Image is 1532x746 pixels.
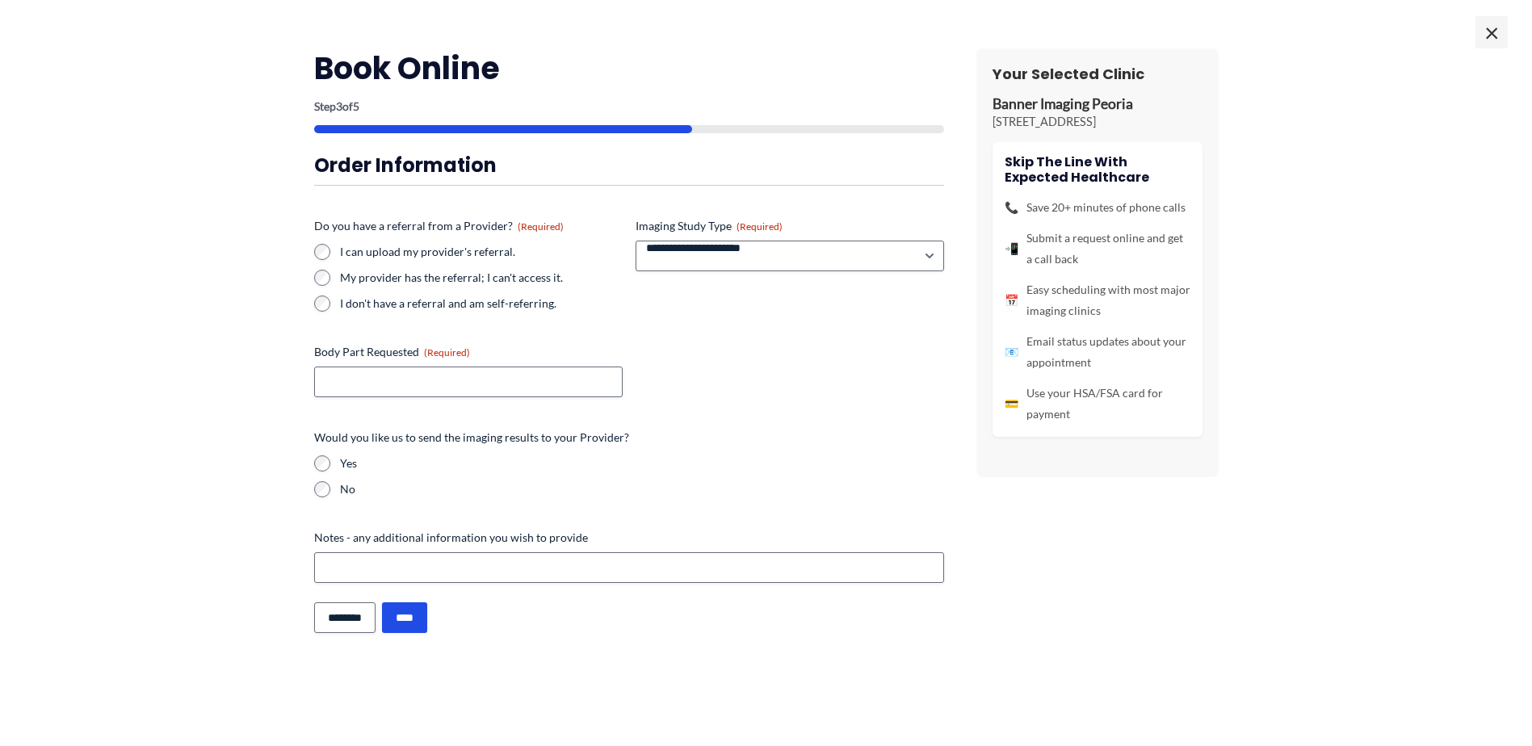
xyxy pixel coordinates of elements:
[314,101,944,112] p: Step of
[1005,228,1190,270] li: Submit a request online and get a call back
[1005,342,1018,363] span: 📧
[1475,16,1508,48] span: ×
[340,295,623,312] label: I don't have a referral and am self-referring.
[340,244,623,260] label: I can upload my provider's referral.
[314,430,629,446] legend: Would you like us to send the imaging results to your Provider?
[1005,383,1190,425] li: Use your HSA/FSA card for payment
[340,455,944,471] label: Yes
[1005,290,1018,311] span: 📅
[1005,279,1190,321] li: Easy scheduling with most major imaging clinics
[1005,197,1018,218] span: 📞
[314,153,944,178] h3: Order Information
[737,220,783,233] span: (Required)
[993,65,1203,83] h3: Your Selected Clinic
[636,218,944,234] label: Imaging Study Type
[993,95,1203,114] p: Banner Imaging Peoria
[1005,197,1190,218] li: Save 20+ minutes of phone calls
[314,344,623,360] label: Body Part Requested
[314,530,944,546] label: Notes - any additional information you wish to provide
[314,218,564,234] legend: Do you have a referral from a Provider?
[1005,154,1190,185] h4: Skip the line with Expected Healthcare
[424,346,470,358] span: (Required)
[1005,331,1190,373] li: Email status updates about your appointment
[340,481,944,497] label: No
[353,99,359,113] span: 5
[1005,238,1018,259] span: 📲
[314,48,944,88] h2: Book Online
[336,99,342,113] span: 3
[993,114,1203,130] p: [STREET_ADDRESS]
[340,270,623,286] label: My provider has the referral; I can't access it.
[1005,393,1018,414] span: 💳
[518,220,564,233] span: (Required)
